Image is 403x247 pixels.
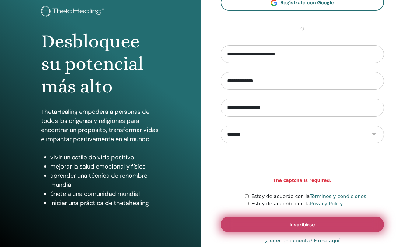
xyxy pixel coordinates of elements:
[251,193,366,200] label: Estoy de acuerdo con la
[310,193,366,199] a: Términos y condiciones
[289,221,315,228] span: Inscribirse
[297,25,307,33] span: o
[251,200,343,207] label: Estoy de acuerdo con la
[273,177,331,184] strong: The captcha is required.
[50,171,160,189] li: aprender una técnica de renombre mundial
[50,153,160,162] li: vivir un estilo de vida positivo
[50,189,160,198] li: únete a una comunidad mundial
[50,198,160,207] li: iniciar una práctica de thetahealing
[265,237,340,245] a: ¿Tener una cuenta? Firme aquí
[41,107,160,144] p: ThetaHealing empodera a personas de todos los orígenes y religiones para encontrar un propósito, ...
[41,30,160,98] h1: Desbloquee su potencial más alto
[50,162,160,171] li: mejorar la salud emocional y física
[256,152,349,176] iframe: reCAPTCHA
[221,217,384,232] button: Inscribirse
[310,201,343,207] a: Privacy Policy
